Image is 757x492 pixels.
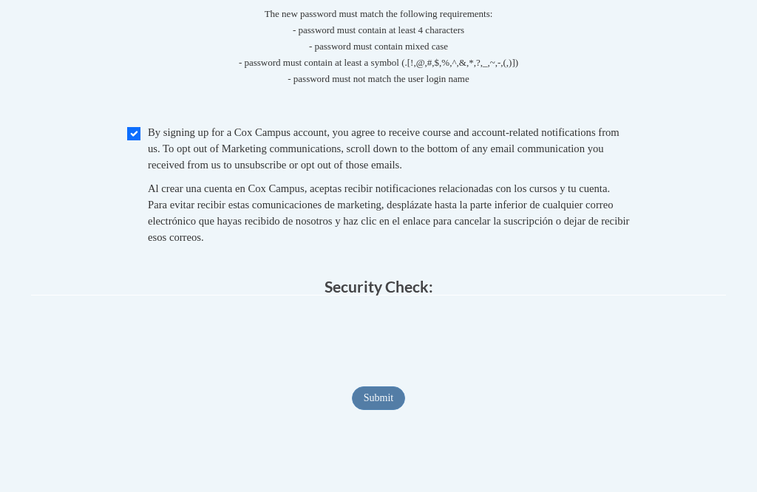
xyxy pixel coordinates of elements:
span: Al crear una cuenta en Cox Campus, aceptas recibir notificaciones relacionadas con los cursos y t... [148,182,629,243]
span: The new password must match the following requirements: [265,8,493,19]
span: By signing up for a Cox Campus account, you agree to receive course and account-related notificat... [148,126,619,171]
iframe: reCAPTCHA [266,310,491,368]
span: - password must contain at least 4 characters - password must contain mixed case - password must ... [31,22,726,87]
span: Security Check: [325,277,433,295]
